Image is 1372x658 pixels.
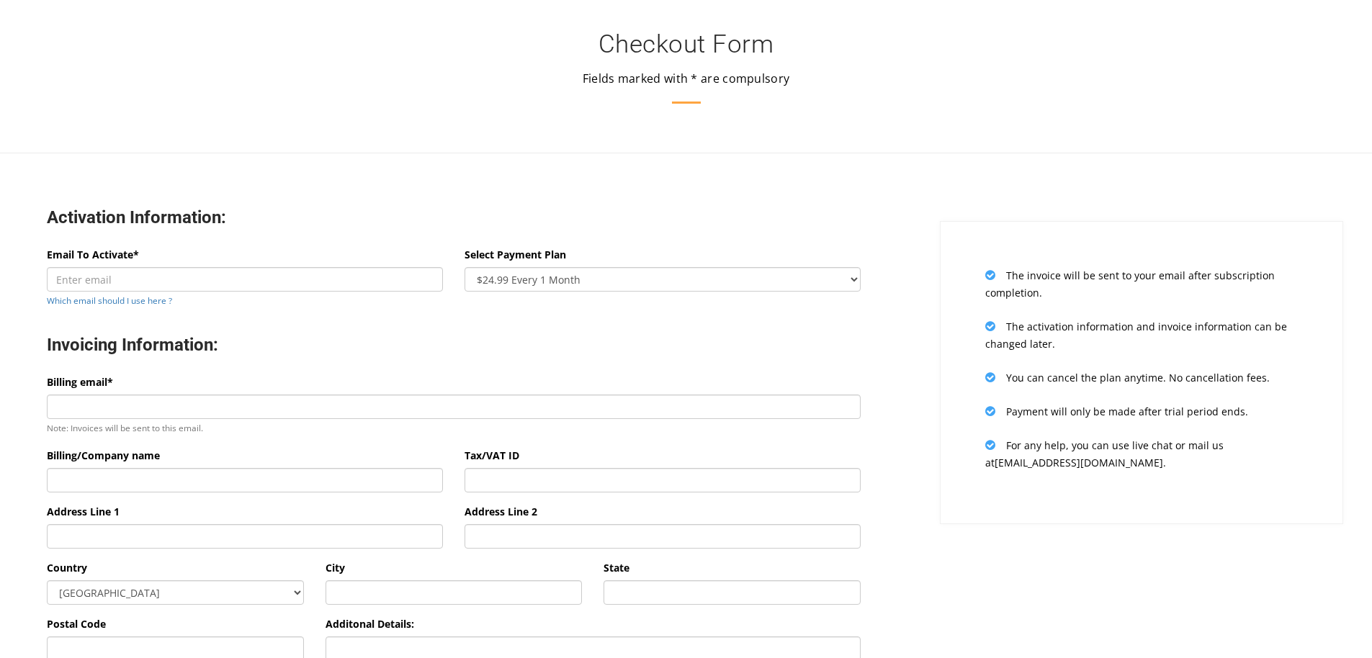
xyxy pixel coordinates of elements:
[465,246,566,263] label: Select Payment Plan
[47,207,861,229] h3: Activation Information:
[47,503,120,520] label: Address Line 1
[1300,589,1372,658] iframe: Chat Widget
[47,294,172,306] a: Which email should I use here ?
[465,503,537,520] label: Address Line 2
[47,334,861,356] h3: Invoicing Information:
[465,447,519,464] label: Tax/VAT ID
[985,369,1298,387] p: You can cancel the plan anytime. No cancellation fees.
[326,559,345,577] label: City
[985,402,1298,420] p: Payment will only be made after trial period ends.
[985,436,1298,472] p: For any help, you can use live chat or mail us at [EMAIL_ADDRESS][DOMAIN_NAME] .
[47,559,87,577] label: Country
[47,374,113,391] label: Billing email*
[47,616,106,633] label: Postal Code
[47,267,443,292] input: Enter email
[604,559,629,577] label: State
[326,616,414,633] label: Additonal Details:
[47,246,139,263] label: Email To Activate*
[985,317,1298,353] p: The activation information and invoice information can be changed later.
[985,266,1298,302] p: The invoice will be sent to your email after subscription completion.
[47,447,160,464] label: Billing/Company name
[47,422,203,433] small: Note: Invoices will be sent to this email.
